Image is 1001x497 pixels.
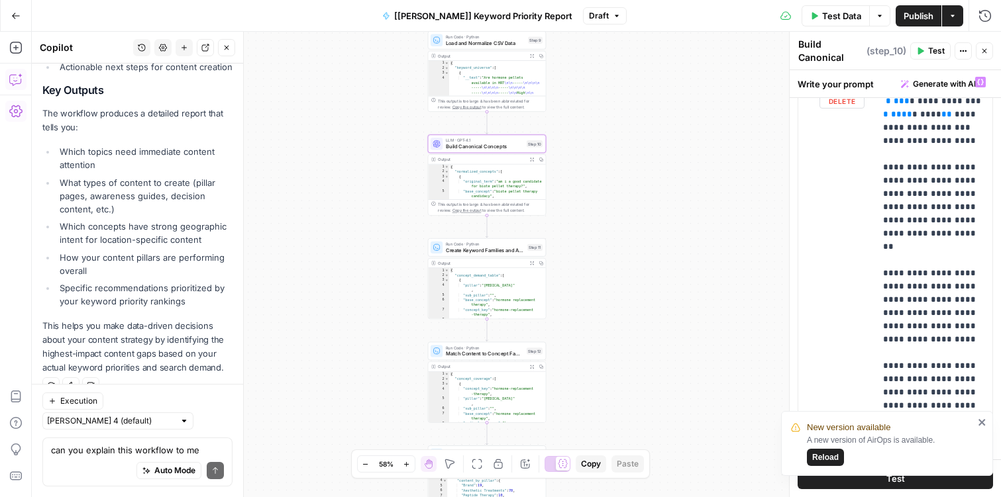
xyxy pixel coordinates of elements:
button: Delete [819,94,865,109]
button: Draft [583,7,627,24]
div: 4 [428,179,449,189]
span: Toggle code folding, rows 1 through 4045 [445,371,448,376]
button: Execution [42,392,103,410]
span: Paste [617,458,639,470]
span: Build Canonical Concepts [446,143,523,151]
div: 1 [428,371,449,376]
div: 2 [428,377,449,381]
g: Edge from step_10 to step_11 [486,215,488,237]
span: Toggle code folding, rows 1 through 1489 [445,164,448,169]
div: 2 [428,169,449,174]
span: Match Content to Concept Families [446,350,523,358]
span: Run Code · Python [446,241,525,247]
div: Run Code · PythonCreate Keyword Families and Aggregate DemandStep 11Output{ "concept_demand_table... [428,238,546,319]
span: Toggle code folding, rows 2 through 1488 [445,169,448,174]
span: Toggle code folding, rows 3 through 11 [445,174,448,179]
div: 7 [428,308,449,318]
div: Output [438,156,525,162]
span: Copy [581,458,601,470]
button: Copy [576,455,606,473]
span: ( step_10 ) [867,44,906,58]
div: 5 [428,293,449,297]
div: 6 [428,298,449,308]
div: 3 [428,71,449,75]
div: 8 [428,421,449,431]
div: 2 [428,273,449,277]
div: 3 [428,174,449,179]
span: Publish [904,9,933,23]
div: Run Code · PythonMatch Content to Concept FamiliesStep 12Output{ "concept_coverage":[ { "concept_... [428,342,546,423]
div: Output [438,53,525,59]
button: Test Data [802,5,869,26]
span: New version available [807,421,890,434]
span: Draft [589,10,609,22]
div: Step 12 [527,347,543,354]
textarea: Build Canonical Concepts [798,38,863,77]
div: 5 [428,483,447,488]
span: Auto Mode [154,465,195,476]
span: LLM · GPT-4.1 [446,138,523,144]
div: 3 [428,278,449,283]
div: 1 [428,164,449,169]
li: Which topics need immediate content attention [56,145,233,171]
span: Copy the output [452,105,482,109]
span: Test Data [822,9,861,23]
span: Toggle code folding, rows 3 through 126 [445,381,448,386]
span: Test [928,45,945,57]
div: Step 10 [527,140,543,147]
g: Edge from step_9 to step_10 [486,112,488,134]
div: This output is too large & has been abbreviated for review. to view the full content. [438,98,543,110]
span: Create Keyword Families and Aggregate Demand [446,246,525,254]
li: How your content pillars are performing overall [56,251,233,277]
span: [[PERSON_NAME]] Keyword Priority Report [394,9,572,23]
button: Test [910,42,951,60]
div: LLM · GPT-4.1Build Canonical ConceptsStep 10Output{ "normalized_concepts":[ { "original_term":"am... [428,134,546,215]
div: Output [438,260,525,266]
span: Toggle code folding, rows 3 through 13 [445,71,448,75]
li: What types of content to create (pillar pages, awareness guides, decision content, etc.) [56,176,233,216]
button: Generate with AI [896,75,993,93]
div: Step 11 [527,244,543,251]
div: 1 [428,61,449,66]
div: A new version of AirOps is available. [807,434,974,466]
div: 3 [428,381,449,386]
li: Actionable next steps for content creation [56,60,233,73]
span: Copy the output [452,208,482,213]
span: Toggle code folding, rows 1 through 3820 [445,268,448,273]
div: This output is too large & has been abbreviated for review. to view the full content. [438,201,543,213]
input: Claude Sonnet 4 (default) [47,414,174,428]
div: Copilot [40,41,129,54]
p: This helps you make data-driven decisions about your content strategy by identifying the highest-... [42,319,233,375]
span: Test [886,472,905,485]
g: Edge from step_11 to step_12 [486,319,488,341]
button: close [978,417,987,428]
span: Toggle code folding, rows 2 through 3817 [445,273,448,277]
button: Reload [807,449,844,466]
span: Toggle code folding, rows 4 through 12 [443,478,447,483]
button: Auto Mode [136,462,201,479]
span: Run Code · Python [446,34,525,40]
button: [[PERSON_NAME]] Keyword Priority Report [374,5,580,26]
div: 4 [428,283,449,293]
span: Reload [812,451,839,463]
span: Execution [60,395,97,407]
div: Run Code · PythonLoad and Normalize CSV DataStep 9Output{ "keyword_universe":[ { "__text":"Are ho... [428,31,546,112]
div: Write your prompt [790,70,1001,97]
div: 5 [428,396,449,406]
span: Run Code · Python [446,448,523,454]
span: Generate with AI [913,78,976,90]
span: Toggle code folding, rows 3 through 75 [445,278,448,283]
div: 4 [428,386,449,396]
div: Step 9 [528,37,543,44]
div: Output [438,363,525,369]
div: 2 [428,66,449,70]
div: 8 [428,318,449,328]
div: 5 [428,189,449,199]
li: Which concepts have strong geographic intent for location-specific content [56,220,233,246]
span: Load and Normalize CSV Data [446,39,525,47]
span: Toggle code folding, rows 1 through 1819 [445,61,448,66]
g: Edge from step_12 to step_15 [486,423,488,445]
span: Run Code · Python [446,345,523,351]
button: Test [798,468,993,489]
span: 58% [379,459,394,469]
